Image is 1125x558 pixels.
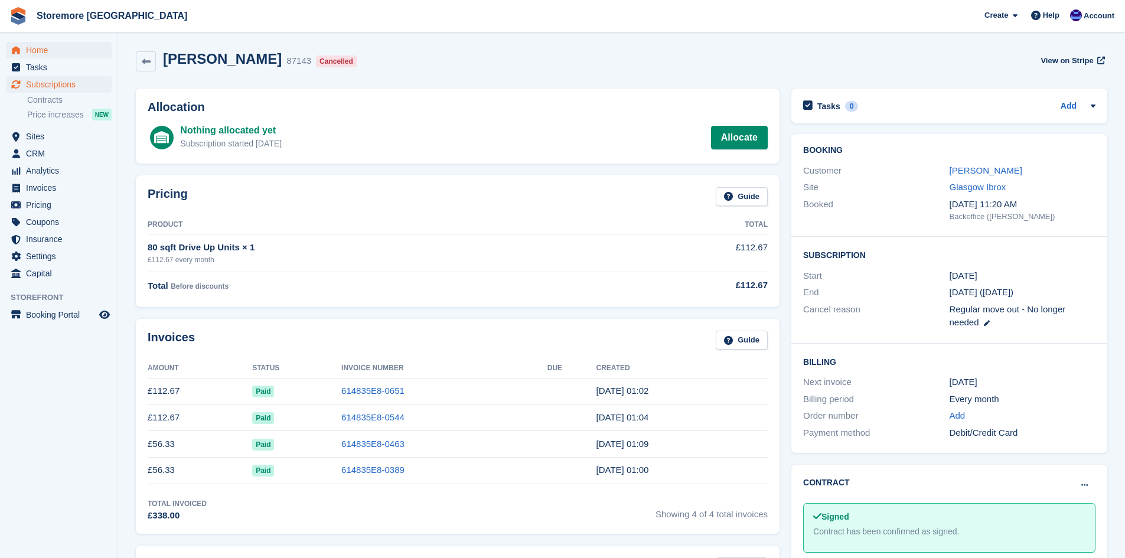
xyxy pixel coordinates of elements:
span: Showing 4 of 4 total invoices [656,498,768,523]
span: Coupons [26,214,97,230]
a: menu [6,214,112,230]
span: Sites [26,128,97,145]
span: Create [984,9,1008,21]
a: Storemore [GEOGRAPHIC_DATA] [32,6,192,25]
span: Analytics [26,162,97,179]
span: Settings [26,248,97,265]
a: Contracts [27,94,112,106]
td: £56.33 [148,431,252,458]
h2: Pricing [148,187,188,207]
th: Amount [148,359,252,378]
div: £112.67 [625,279,768,292]
span: [DATE] ([DATE]) [950,287,1014,297]
img: Angela [1070,9,1082,21]
a: menu [6,248,112,265]
div: Cancel reason [803,303,949,329]
span: Account [1084,10,1114,22]
div: 0 [845,101,859,112]
div: £338.00 [148,509,207,523]
a: Allocate [711,126,768,149]
div: Customer [803,164,949,178]
h2: [PERSON_NAME] [163,51,282,67]
a: Price increases NEW [27,108,112,121]
span: Regular move out - No longer needed [950,304,1066,328]
a: [PERSON_NAME] [950,165,1022,175]
div: Backoffice ([PERSON_NAME]) [950,211,1095,223]
a: 614835E8-0651 [341,386,405,396]
th: Due [547,359,596,378]
td: £112.67 [625,234,768,272]
a: 614835E8-0544 [341,412,405,422]
a: menu [6,162,112,179]
td: £112.67 [148,404,252,431]
span: Invoices [26,180,97,196]
span: Tasks [26,59,97,76]
h2: Allocation [148,100,768,114]
time: 2025-06-26 00:09:11 UTC [596,439,649,449]
th: Status [252,359,341,378]
span: Price increases [27,109,84,120]
time: 2025-05-26 00:00:00 UTC [950,269,977,283]
a: Add [950,409,966,423]
span: Capital [26,265,97,282]
span: Total [148,280,168,291]
h2: Subscription [803,249,1095,260]
span: CRM [26,145,97,162]
div: Contract has been confirmed as signed. [813,526,1085,538]
span: Paid [252,439,274,451]
span: Before discounts [171,282,229,291]
a: menu [6,231,112,247]
a: Guide [716,187,768,207]
div: NEW [92,109,112,120]
h2: Invoices [148,331,195,350]
a: menu [6,76,112,93]
div: Nothing allocated yet [180,123,282,138]
div: Next invoice [803,376,949,389]
th: Total [625,216,768,234]
th: Product [148,216,625,234]
div: Total Invoiced [148,498,207,509]
a: menu [6,128,112,145]
span: Insurance [26,231,97,247]
a: menu [6,197,112,213]
a: menu [6,180,112,196]
th: Created [596,359,768,378]
span: Storefront [11,292,118,304]
span: View on Stripe [1041,55,1093,67]
h2: Tasks [817,101,840,112]
span: Pricing [26,197,97,213]
img: stora-icon-8386f47178a22dfd0bd8f6a31ec36ba5ce8667c1dd55bd0f319d3a0aa187defe.svg [9,7,27,25]
div: Payment method [803,426,949,440]
div: End [803,286,949,299]
span: Help [1043,9,1059,21]
h2: Billing [803,355,1095,367]
a: menu [6,306,112,323]
a: menu [6,265,112,282]
div: Order number [803,409,949,423]
a: Preview store [97,308,112,322]
a: 614835E8-0389 [341,465,405,475]
span: Home [26,42,97,58]
time: 2025-08-26 00:02:20 UTC [596,386,649,396]
time: 2025-07-26 00:04:16 UTC [596,412,649,422]
div: Site [803,181,949,194]
div: Every month [950,393,1095,406]
span: Paid [252,465,274,477]
a: Guide [716,331,768,350]
span: Paid [252,412,274,424]
div: 87143 [286,54,311,68]
div: £112.67 every month [148,254,625,265]
div: [DATE] 11:20 AM [950,198,1095,211]
div: Booked [803,198,949,223]
th: Invoice Number [341,359,547,378]
div: [DATE] [950,376,1095,389]
a: Add [1061,100,1077,113]
a: View on Stripe [1036,51,1107,70]
span: Booking Portal [26,306,97,323]
div: 80 sqft Drive Up Units × 1 [148,241,625,254]
a: menu [6,42,112,58]
a: Glasgow Ibrox [950,182,1006,192]
span: Paid [252,386,274,397]
a: menu [6,145,112,162]
time: 2025-05-26 00:00:23 UTC [596,465,649,475]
